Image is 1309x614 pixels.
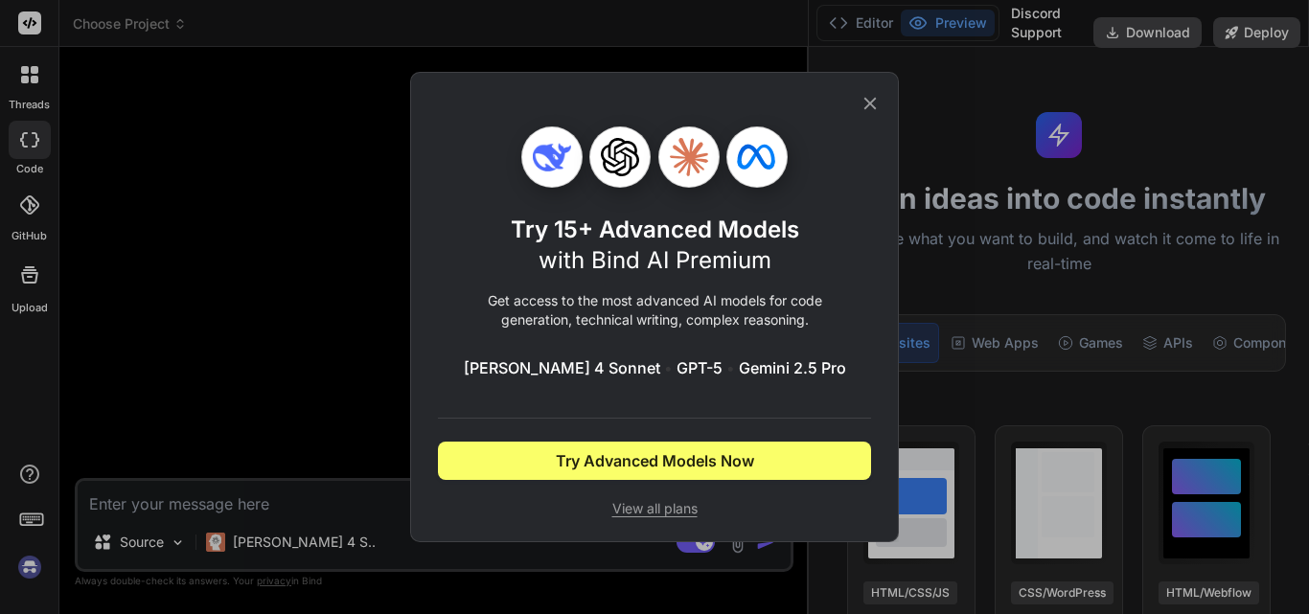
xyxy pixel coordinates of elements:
[438,442,871,480] button: Try Advanced Models Now
[556,449,754,472] span: Try Advanced Models Now
[438,499,871,518] span: View all plans
[677,356,723,379] span: GPT-5
[539,246,771,274] span: with Bind AI Premium
[533,138,571,176] img: Deepseek
[511,215,799,276] h1: Try 15+ Advanced Models
[726,356,735,379] span: •
[438,291,871,330] p: Get access to the most advanced AI models for code generation, technical writing, complex reasoning.
[664,356,673,379] span: •
[739,356,846,379] span: Gemini 2.5 Pro
[464,356,660,379] span: [PERSON_NAME] 4 Sonnet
